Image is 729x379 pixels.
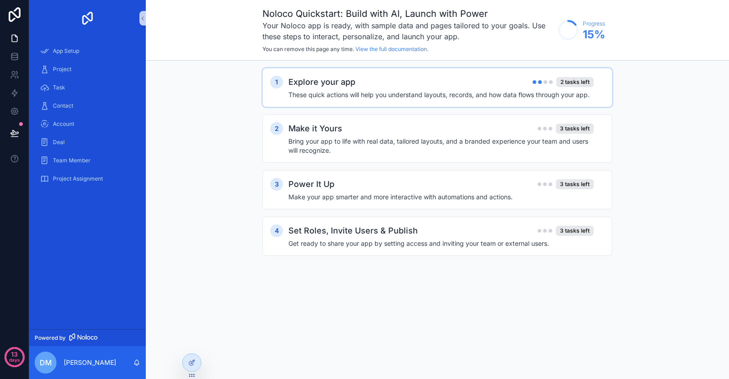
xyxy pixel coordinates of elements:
a: View the full documentation. [355,46,428,52]
div: scrollable content [29,36,146,199]
span: You can remove this page any time. [262,46,354,52]
img: App logo [80,11,95,26]
h3: Your Noloco app is ready, with sample data and pages tailored to your goals. Use these steps to i... [262,20,554,42]
p: days [9,353,20,366]
a: Project Assignment [35,171,140,187]
a: Deal [35,134,140,151]
a: Team Member [35,152,140,169]
span: Team Member [53,157,91,164]
span: Contact [53,102,73,109]
span: Task [53,84,65,91]
span: Project Assignment [53,175,103,182]
a: Project [35,61,140,78]
span: Deal [53,139,65,146]
a: Powered by [29,329,146,346]
span: Project [53,66,72,73]
span: 15 % [583,27,605,42]
h1: Noloco Quickstart: Build with AI, Launch with Power [262,7,554,20]
p: 13 [11,350,18,359]
a: Task [35,79,140,96]
span: App Setup [53,47,79,55]
a: App Setup [35,43,140,59]
span: DM [40,357,52,368]
a: Account [35,116,140,132]
span: Progress [583,20,605,27]
span: Account [53,120,74,128]
a: Contact [35,98,140,114]
span: Powered by [35,334,66,342]
p: [PERSON_NAME] [64,358,116,367]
